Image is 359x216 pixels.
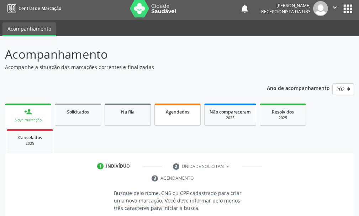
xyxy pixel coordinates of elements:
[265,115,301,121] div: 2025
[342,2,354,15] button: apps
[328,1,342,16] button: 
[210,115,251,121] div: 2025
[261,2,311,9] div: [PERSON_NAME]
[331,4,339,11] i: 
[261,9,311,15] span: Recepcionista da UBS
[267,83,330,92] p: Ano de acompanhamento
[97,163,104,169] div: 1
[121,109,134,115] span: Na fila
[240,4,250,14] button: notifications
[114,189,245,212] p: Busque pelo nome, CNS ou CPF cadastrado para criar uma nova marcação. Você deve informar pelo men...
[10,117,46,123] div: Nova marcação
[5,2,61,14] a: Central de Marcação
[18,135,42,141] span: Cancelados
[313,1,328,16] img: img
[24,108,32,116] div: person_add
[166,109,189,115] span: Agendados
[5,63,249,71] p: Acompanhe a situação das marcações correntes e finalizadas
[210,109,251,115] span: Não compareceram
[5,46,249,63] p: Acompanhamento
[19,5,61,11] span: Central de Marcação
[2,22,56,36] a: Acompanhamento
[12,141,48,146] div: 2025
[272,109,294,115] span: Resolvidos
[106,163,130,169] div: Indivíduo
[67,109,89,115] span: Solicitados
